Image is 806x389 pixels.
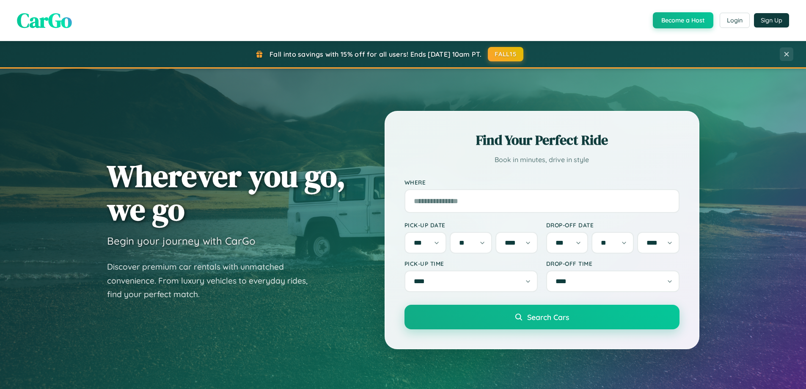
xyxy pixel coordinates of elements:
p: Discover premium car rentals with unmatched convenience. From luxury vehicles to everyday rides, ... [107,260,319,301]
label: Where [404,179,679,186]
p: Book in minutes, drive in style [404,154,679,166]
button: FALL15 [488,47,523,61]
label: Pick-up Time [404,260,538,267]
span: Fall into savings with 15% off for all users! Ends [DATE] 10am PT. [270,50,481,58]
label: Pick-up Date [404,221,538,229]
h1: Wherever you go, we go [107,159,346,226]
label: Drop-off Time [546,260,679,267]
span: Search Cars [527,312,569,322]
label: Drop-off Date [546,221,679,229]
h3: Begin your journey with CarGo [107,235,256,247]
button: Become a Host [653,12,713,28]
h2: Find Your Perfect Ride [404,131,679,149]
span: CarGo [17,6,72,34]
button: Search Cars [404,305,679,329]
button: Login [720,13,750,28]
button: Sign Up [754,13,789,28]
